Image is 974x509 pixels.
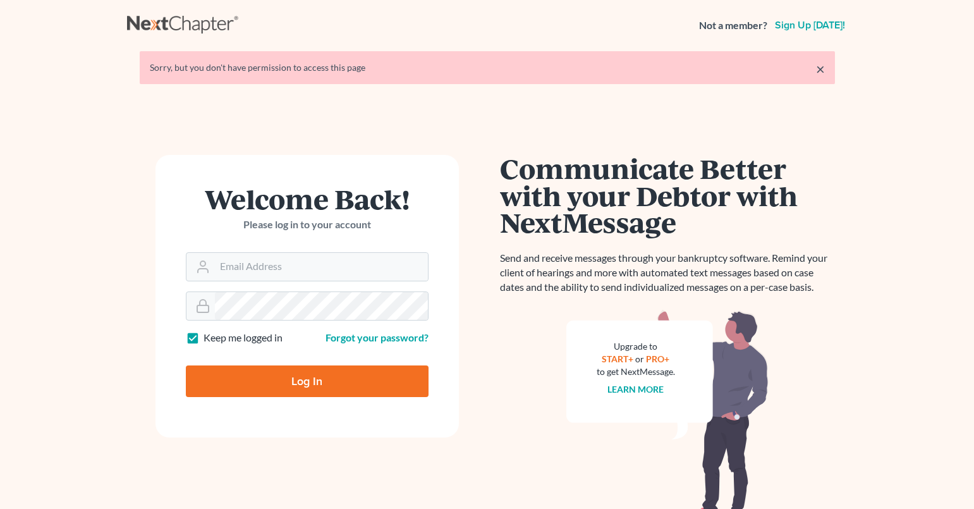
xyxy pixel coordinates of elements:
[186,218,429,232] p: Please log in to your account
[500,155,835,236] h1: Communicate Better with your Debtor with NextMessage
[772,20,848,30] a: Sign up [DATE]!
[186,365,429,397] input: Log In
[597,365,675,378] div: to get NextMessage.
[204,331,283,345] label: Keep me logged in
[607,384,664,395] a: Learn more
[215,253,428,281] input: Email Address
[150,61,825,74] div: Sorry, but you don't have permission to access this page
[500,251,835,295] p: Send and receive messages through your bankruptcy software. Remind your client of hearings and mo...
[816,61,825,77] a: ×
[602,353,633,364] a: START+
[326,331,429,343] a: Forgot your password?
[186,185,429,212] h1: Welcome Back!
[635,353,644,364] span: or
[597,340,675,353] div: Upgrade to
[699,18,767,33] strong: Not a member?
[646,353,669,364] a: PRO+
